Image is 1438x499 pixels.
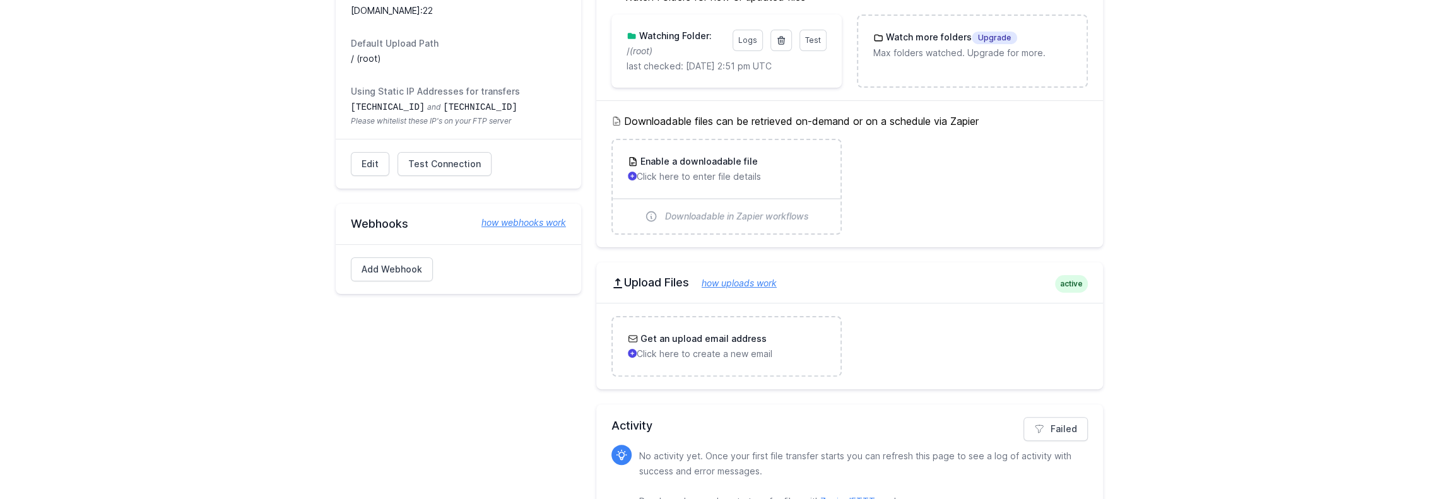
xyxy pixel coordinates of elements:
[351,152,389,176] a: Edit
[883,31,1017,44] h3: Watch more folders
[351,52,566,65] dd: / (root)
[627,60,827,73] p: last checked: [DATE] 2:51 pm UTC
[637,30,712,42] h3: Watching Folder:
[628,170,825,183] p: Click here to enter file details
[427,102,440,112] span: and
[1375,436,1423,484] iframe: Drift Widget Chat Controller
[630,45,652,56] i: (root)
[1023,417,1088,441] a: Failed
[858,16,1086,74] a: Watch more foldersUpgrade Max folders watched. Upgrade for more.
[805,35,821,45] span: Test
[613,140,840,233] a: Enable a downloadable file Click here to enter file details Downloadable in Zapier workflows
[611,114,1088,129] h5: Downloadable files can be retrieved on-demand or on a schedule via Zapier
[665,210,809,223] span: Downloadable in Zapier workflows
[638,155,758,168] h3: Enable a downloadable file
[627,45,725,57] p: /
[351,37,566,50] dt: Default Upload Path
[351,102,425,112] code: [TECHNICAL_ID]
[398,152,492,176] a: Test Connection
[611,417,1088,435] h2: Activity
[408,158,481,170] span: Test Connection
[443,102,517,112] code: [TECHNICAL_ID]
[351,4,566,17] dd: [DOMAIN_NAME]:22
[972,32,1017,44] span: Upgrade
[799,30,827,51] a: Test
[351,257,433,281] a: Add Webhook
[873,47,1071,59] p: Max folders watched. Upgrade for more.
[638,332,767,345] h3: Get an upload email address
[613,317,840,375] a: Get an upload email address Click here to create a new email
[628,348,825,360] p: Click here to create a new email
[1055,275,1088,293] span: active
[351,85,566,98] dt: Using Static IP Addresses for transfers
[351,116,566,126] span: Please whitelist these IP's on your FTP server
[611,275,1088,290] h2: Upload Files
[689,278,777,288] a: how uploads work
[469,216,566,229] a: how webhooks work
[351,216,566,232] h2: Webhooks
[733,30,763,51] a: Logs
